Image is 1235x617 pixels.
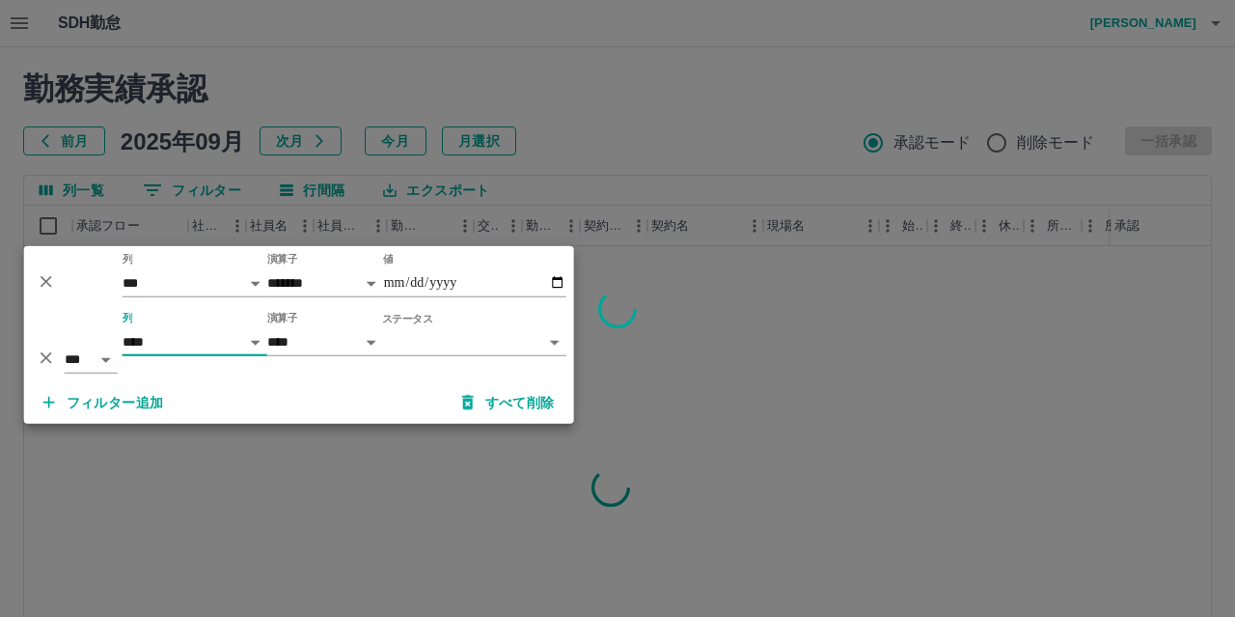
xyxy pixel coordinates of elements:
[267,311,298,325] label: 演算子
[383,252,394,266] label: 値
[65,346,118,374] select: 論理演算子
[382,312,433,326] label: ステータス
[32,343,61,372] button: 削除
[267,252,298,266] label: 演算子
[32,266,61,295] button: 削除
[28,385,179,420] button: フィルター追加
[123,252,133,266] label: 列
[447,385,570,420] button: すべて削除
[123,311,133,325] label: 列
